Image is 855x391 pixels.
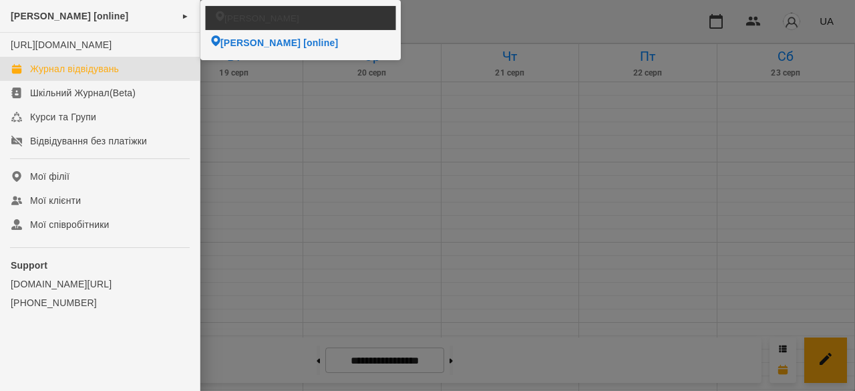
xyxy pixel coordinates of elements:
span: ► [182,11,189,21]
a: [DOMAIN_NAME][URL] [11,277,189,291]
span: [PERSON_NAME] [online] [220,36,338,49]
div: Відвідування без платіжки [30,134,147,148]
a: [URL][DOMAIN_NAME] [11,39,112,50]
div: Журнал відвідувань [30,62,119,76]
div: Мої філії [30,170,69,183]
span: [PERSON_NAME] [online] [11,11,128,21]
div: Курси та Групи [30,110,96,124]
div: Шкільний Журнал(Beta) [30,86,136,100]
span: [PERSON_NAME] [224,11,299,24]
div: Мої клієнти [30,194,81,207]
div: Мої співробітники [30,218,110,231]
p: Support [11,259,189,272]
a: [PHONE_NUMBER] [11,296,189,309]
